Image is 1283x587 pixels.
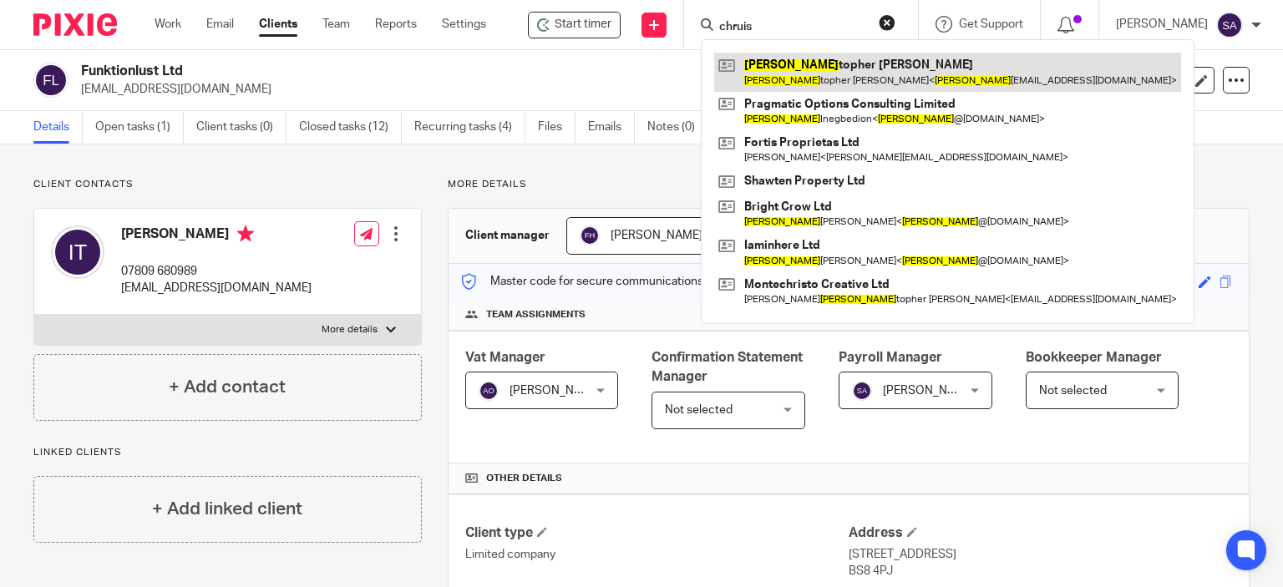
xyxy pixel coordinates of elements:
a: Settings [442,16,486,33]
span: Payroll Manager [839,351,942,364]
a: Emails [588,111,635,144]
img: Pixie [33,13,117,36]
p: Linked clients [33,446,422,459]
h2: Funktionlust Ltd [81,63,834,80]
p: 07809 680989 [121,263,312,280]
span: Get Support [959,18,1023,30]
h4: + Add contact [169,374,286,400]
img: svg%3E [51,225,104,279]
p: Client contacts [33,178,422,191]
p: [PERSON_NAME] [1116,16,1208,33]
a: Recurring tasks (4) [414,111,525,144]
span: [PERSON_NAME] [883,385,975,397]
i: Primary [237,225,254,242]
img: svg%3E [33,63,68,98]
span: Not selected [1039,385,1107,397]
p: [STREET_ADDRESS] [849,546,1232,563]
a: Email [206,16,234,33]
img: svg%3E [580,225,600,245]
a: Client tasks (0) [196,111,287,144]
span: Start timer [555,16,611,33]
input: Search [718,20,868,35]
p: More details [322,323,378,337]
div: Funktionlust Ltd [528,12,621,38]
a: Files [538,111,576,144]
h4: Address [849,524,1232,542]
h3: Client manager [465,227,550,244]
p: [EMAIL_ADDRESS][DOMAIN_NAME] [81,81,1022,98]
span: [PERSON_NAME] [611,230,702,241]
span: Team assignments [486,308,586,321]
p: Limited company [465,546,849,563]
button: Clear [879,14,895,31]
a: Notes (0) [647,111,708,144]
a: Closed tasks (12) [299,111,402,144]
img: svg%3E [479,381,499,401]
span: Not selected [665,404,733,416]
img: svg%3E [1216,12,1243,38]
h4: Client type [465,524,849,542]
p: Master code for secure communications and files [461,273,749,290]
h4: + Add linked client [152,496,302,522]
a: Details [33,111,83,144]
span: Other details [486,472,562,485]
p: [EMAIL_ADDRESS][DOMAIN_NAME] [121,280,312,296]
p: BS8 4PJ [849,563,1232,579]
a: Reports [375,16,417,33]
a: Team [322,16,350,33]
a: Clients [259,16,297,33]
p: More details [448,178,1250,191]
span: [PERSON_NAME] [510,385,601,397]
span: Confirmation Statement Manager [652,351,803,383]
a: Work [155,16,181,33]
img: svg%3E [852,381,872,401]
span: Vat Manager [465,351,545,364]
a: Open tasks (1) [95,111,184,144]
h4: [PERSON_NAME] [121,225,312,246]
span: Bookkeeper Manager [1026,351,1162,364]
